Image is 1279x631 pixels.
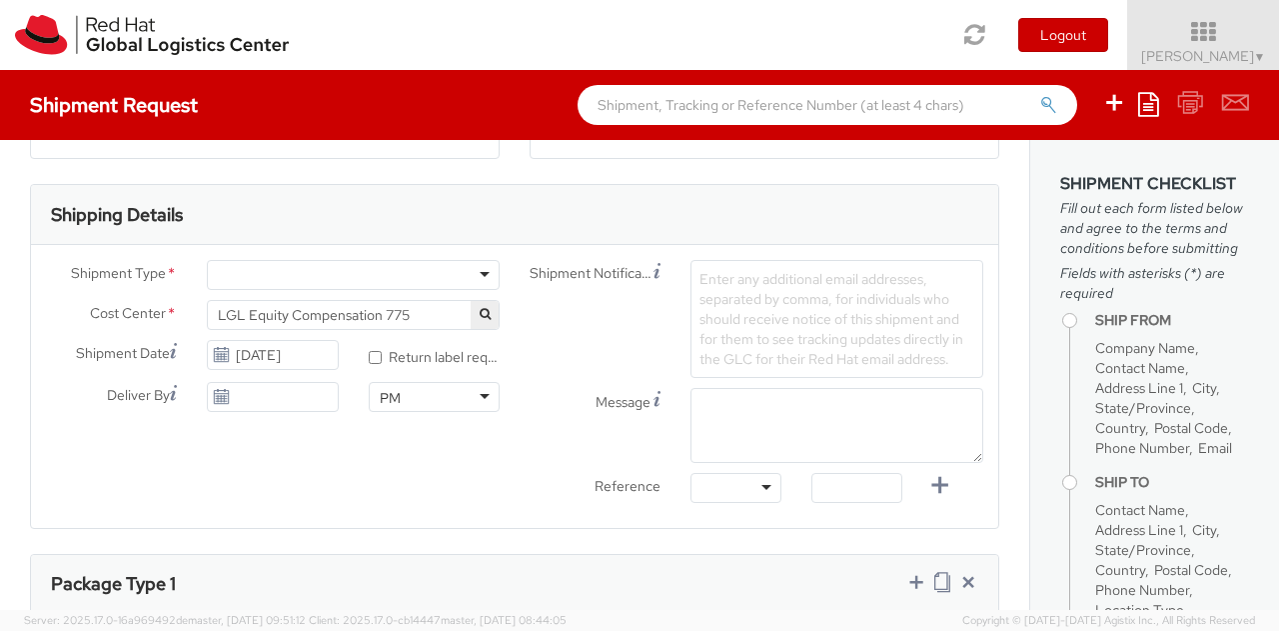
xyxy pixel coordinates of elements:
span: Fields with asterisks (*) are required [1060,263,1249,303]
span: City [1192,379,1216,397]
span: City [1192,521,1216,539]
button: Logout [1018,18,1108,52]
input: Return label required [369,351,382,364]
span: Company Name [1095,339,1195,357]
span: [PERSON_NAME] [1141,47,1266,65]
span: Phone Number [1095,581,1189,599]
span: Phone Number [1095,439,1189,457]
span: Location Type [1095,601,1184,619]
span: Address Line 1 [1095,521,1183,539]
span: LGL Equity Compensation 775 [207,300,500,330]
h4: Ship To [1095,475,1249,490]
span: Cost Center [90,303,166,326]
h3: Package Type 1 [51,574,176,594]
span: Country [1095,561,1145,579]
h4: Shipment Request [30,94,198,116]
span: State/Province [1095,541,1191,559]
img: rh-logistics-00dfa346123c4ec078e1.svg [15,15,289,55]
span: master, [DATE] 09:51:12 [188,613,306,627]
span: LGL Equity Compensation 775 [218,306,489,324]
h3: Shipment Checklist [1060,175,1249,193]
span: Server: 2025.17.0-16a969492de [24,613,306,627]
span: Postal Code [1154,561,1228,579]
input: Shipment, Tracking or Reference Number (at least 4 chars) [578,85,1077,125]
label: Return label required [369,344,500,367]
span: Fill out each form listed below and agree to the terms and conditions before submitting [1060,198,1249,258]
span: Enter any additional email addresses, separated by comma, for individuals who should receive noti... [699,270,963,368]
span: Address Line 1 [1095,379,1183,397]
span: Contact Name [1095,359,1185,377]
h4: Ship From [1095,313,1249,328]
span: Shipment Date [76,343,170,364]
span: Deliver By [107,385,170,406]
h3: Shipping Details [51,205,183,225]
span: ▼ [1254,49,1266,65]
div: PM [380,388,401,408]
span: Shipment Type [71,263,166,286]
span: Email [1198,439,1232,457]
span: master, [DATE] 08:44:05 [441,613,567,627]
span: State/Province [1095,399,1191,417]
span: Country [1095,419,1145,437]
span: Client: 2025.17.0-cb14447 [309,613,567,627]
span: Copyright © [DATE]-[DATE] Agistix Inc., All Rights Reserved [962,613,1255,629]
span: Contact Name [1095,501,1185,519]
span: Reference [595,477,660,495]
span: Message [596,393,650,411]
span: Postal Code [1154,419,1228,437]
span: Shipment Notification [530,263,653,284]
